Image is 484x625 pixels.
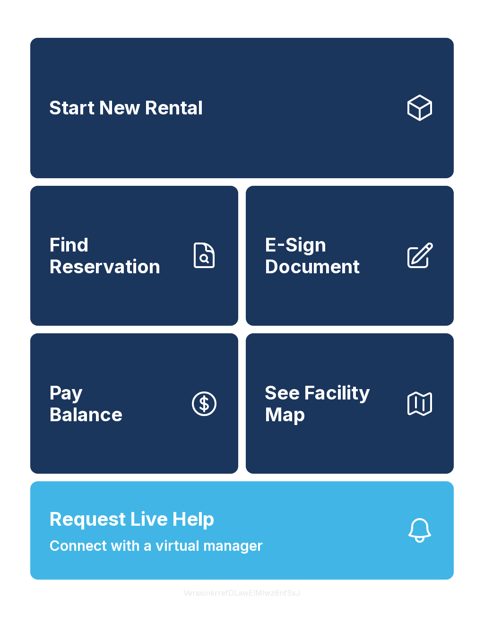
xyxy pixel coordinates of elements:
[176,580,308,606] button: VersionkrrefDLawElMlwz8nfSsJ
[49,382,122,425] span: Pay Balance
[265,382,397,425] span: See Facility Map
[30,481,454,580] button: Request Live HelpConnect with a virtual manager
[49,97,203,119] span: Start New Rental
[49,535,263,556] span: Connect with a virtual manager
[30,38,454,178] a: Start New Rental
[265,234,397,277] span: E-Sign Document
[246,333,454,474] button: See Facility Map
[49,234,181,277] span: Find Reservation
[49,505,215,533] span: Request Live Help
[30,186,238,326] a: Find Reservation
[246,186,454,326] a: E-Sign Document
[30,333,238,474] button: PayBalance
